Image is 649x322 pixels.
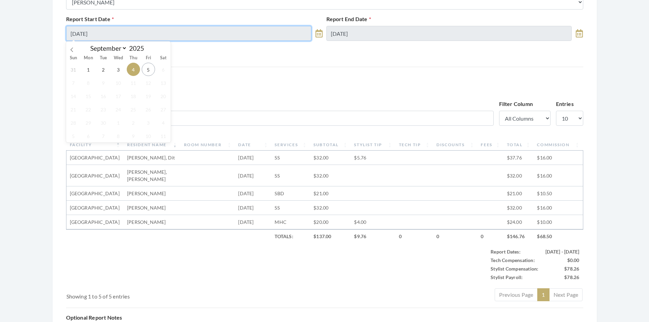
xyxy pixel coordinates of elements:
[487,273,542,281] td: Stylist Payroll:
[66,26,312,41] input: Select Date
[67,129,80,142] span: October 5, 2025
[127,44,150,52] input: Year
[542,273,583,281] td: $78.26
[310,201,351,215] td: $32.00
[156,56,171,60] span: Sat
[315,26,323,41] a: toggle
[534,151,583,165] td: $16.00
[127,89,140,103] span: September 18, 2025
[67,76,80,89] span: September 7, 2025
[326,26,572,41] input: Select Date
[542,264,583,273] td: $78.26
[127,63,140,76] span: September 4, 2025
[97,103,110,116] span: September 23, 2025
[142,63,155,76] span: September 5, 2025
[351,215,395,229] td: $4.00
[534,229,583,243] td: $68.50
[66,15,114,23] label: Report Start Date
[487,264,542,273] td: Stylist Compensation:
[66,165,124,186] td: [GEOGRAPHIC_DATA]
[157,76,170,89] span: September 13, 2025
[542,247,583,256] td: [DATE] - [DATE]
[157,103,170,116] span: September 27, 2025
[499,100,533,108] label: Filter Column
[235,139,271,151] th: Date: activate to sort column ascending
[504,151,534,165] td: $37.76
[82,63,95,76] span: September 1, 2025
[142,116,155,129] span: October 3, 2025
[235,151,271,165] td: [DATE]
[124,139,181,151] th: Resident Name: activate to sort column ascending
[127,103,140,116] span: September 25, 2025
[141,56,156,60] span: Fri
[82,129,95,142] span: October 6, 2025
[66,139,124,151] th: Facility: activate to sort column descending
[310,139,351,151] th: Subtotal: activate to sort column ascending
[112,89,125,103] span: September 17, 2025
[326,15,371,23] label: Report End Date
[157,129,170,142] span: October 11, 2025
[66,201,124,215] td: [GEOGRAPHIC_DATA]
[487,247,542,256] td: Report Dates:
[82,89,95,103] span: September 15, 2025
[556,100,574,108] label: Entries
[67,63,80,76] span: August 31, 2025
[235,201,271,215] td: [DATE]
[66,85,583,92] span: Stylist: [PERSON_NAME]
[97,63,110,76] span: September 2, 2025
[504,201,534,215] td: $32.00
[142,89,155,103] span: September 19, 2025
[504,165,534,186] td: $32.00
[124,151,181,165] td: [PERSON_NAME], Dit
[271,215,310,229] td: MHC
[82,116,95,129] span: September 29, 2025
[504,139,534,151] th: Total: activate to sort column ascending
[576,26,583,41] a: toggle
[504,215,534,229] td: $24.00
[351,151,395,165] td: $5.76
[235,186,271,201] td: [DATE]
[124,201,181,215] td: [PERSON_NAME]
[542,256,583,264] td: $0.00
[112,76,125,89] span: September 10, 2025
[271,186,310,201] td: SBD
[271,201,310,215] td: SS
[142,103,155,116] span: September 26, 2025
[310,215,351,229] td: $20.00
[127,116,140,129] span: October 2, 2025
[310,165,351,186] td: $32.00
[127,129,140,142] span: October 9, 2025
[67,103,80,116] span: September 21, 2025
[157,89,170,103] span: September 20, 2025
[534,201,583,215] td: $16.00
[66,313,122,322] label: Optional Report Notes
[112,116,125,129] span: October 1, 2025
[142,129,155,142] span: October 10, 2025
[112,103,125,116] span: September 24, 2025
[504,229,534,243] td: $146.76
[157,63,170,76] span: September 6, 2025
[82,103,95,116] span: September 22, 2025
[271,139,310,151] th: Services: activate to sort column ascending
[235,165,271,186] td: [DATE]
[310,151,351,165] td: $32.00
[534,139,583,151] th: Commission: activate to sort column ascending
[351,139,395,151] th: Stylist Tip: activate to sort column ascending
[97,129,110,142] span: October 7, 2025
[124,165,181,186] td: [PERSON_NAME], [PERSON_NAME]
[275,233,293,239] strong: Totals:
[96,56,111,60] span: Tue
[396,139,433,151] th: Tech Tip: activate to sort column ascending
[534,165,583,186] td: $16.00
[433,139,477,151] th: Discounts: activate to sort column ascending
[487,256,542,264] td: Tech Compensation:
[310,186,351,201] td: $21.00
[126,56,141,60] span: Thu
[271,151,310,165] td: SS
[87,44,127,52] select: Month
[351,229,395,243] td: $9.76
[66,75,583,92] h3: Stylist Commission Report
[537,288,549,301] a: 1
[67,116,80,129] span: September 28, 2025
[142,76,155,89] span: September 12, 2025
